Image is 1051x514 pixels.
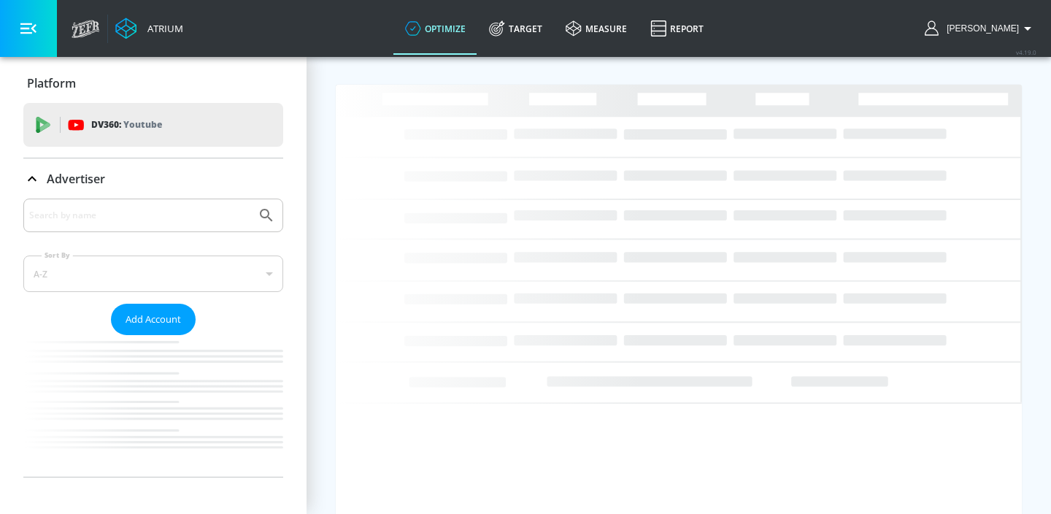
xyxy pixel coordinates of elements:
[91,117,162,133] p: DV360:
[639,2,715,55] a: Report
[111,304,196,335] button: Add Account
[115,18,183,39] a: Atrium
[142,22,183,35] div: Atrium
[23,63,283,104] div: Platform
[29,206,250,225] input: Search by name
[23,199,283,477] div: Advertiser
[23,256,283,292] div: A-Z
[23,335,283,477] nav: list of Advertiser
[1016,48,1036,56] span: v 4.19.0
[23,103,283,147] div: DV360: Youtube
[554,2,639,55] a: measure
[477,2,554,55] a: Target
[27,75,76,91] p: Platform
[47,171,105,187] p: Advertiser
[123,117,162,132] p: Youtube
[126,311,181,328] span: Add Account
[941,23,1019,34] span: login as: anthony.rios@zefr.com
[42,250,73,260] label: Sort By
[23,158,283,199] div: Advertiser
[393,2,477,55] a: optimize
[925,20,1036,37] button: [PERSON_NAME]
